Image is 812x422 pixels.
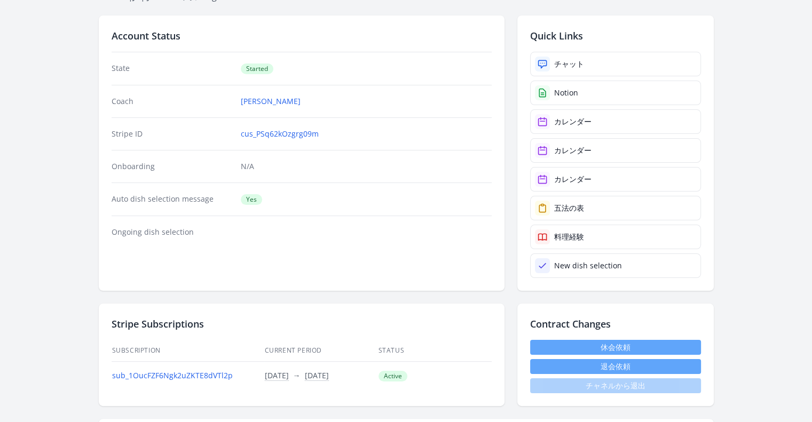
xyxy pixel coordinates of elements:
a: New dish selection [530,253,701,278]
a: チャット [530,52,701,76]
th: Status [378,340,492,362]
h2: Account Status [112,28,492,43]
a: カレンダー [530,109,701,134]
a: 料理経験 [530,225,701,249]
dt: Coach [112,96,233,107]
div: カレンダー [554,116,592,127]
dt: State [112,63,233,74]
div: 料理経験 [554,232,584,242]
h2: Stripe Subscriptions [112,316,492,331]
span: Started [241,63,273,74]
div: カレンダー [554,174,592,185]
dt: Ongoing dish selection [112,227,233,237]
p: N/A [241,161,491,172]
div: 五法の表 [554,203,584,213]
dt: Auto dish selection message [112,194,233,205]
a: カレンダー [530,167,701,192]
span: Yes [241,194,262,205]
dt: Onboarding [112,161,233,172]
th: Subscription [112,340,264,362]
a: sub_1OucFZF6Ngk2uZKTE8dVTl2p [112,370,233,380]
button: [DATE] [305,370,329,381]
a: 休会依頼 [530,340,701,355]
a: cus_PSq62kOzgrg09m [241,129,319,139]
button: 退会依頼 [530,359,701,374]
dt: Stripe ID [112,129,233,139]
span: チャネルから退出 [530,378,701,393]
a: [PERSON_NAME] [241,96,301,107]
span: → [293,370,301,380]
a: Notion [530,81,701,105]
button: [DATE] [265,370,289,381]
h2: Contract Changes [530,316,701,331]
div: チャット [554,59,584,69]
div: Notion [554,87,578,98]
div: カレンダー [554,145,592,156]
th: Current Period [264,340,378,362]
div: New dish selection [554,260,622,271]
h2: Quick Links [530,28,701,43]
a: カレンダー [530,138,701,163]
span: Active [379,371,407,381]
a: 五法の表 [530,196,701,220]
